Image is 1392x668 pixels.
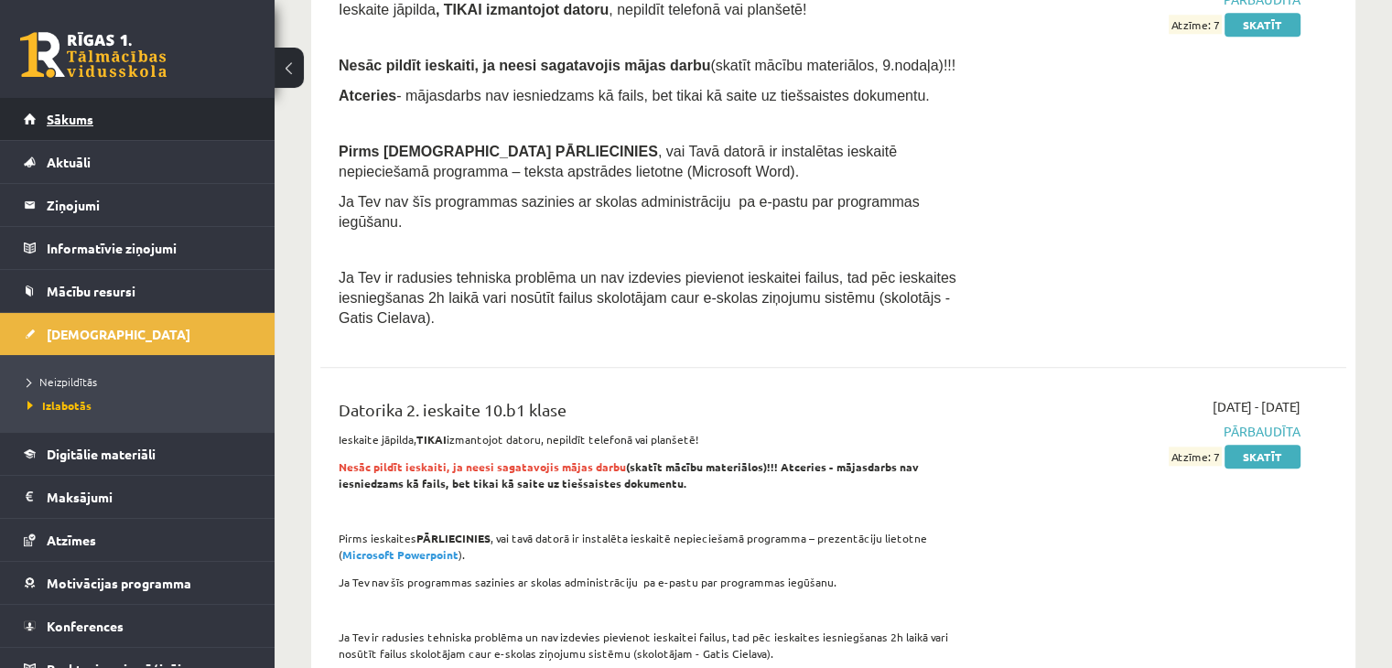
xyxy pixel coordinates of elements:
[47,184,252,226] legend: Ziņojumi
[1225,445,1300,469] a: Skatīt
[416,432,447,447] strong: TIKAI
[339,530,971,563] p: Pirms ieskaites , vai tavā datorā ir instalēta ieskaitē nepieciešamā programma – prezentāciju lie...
[416,531,491,545] strong: PĀRLIECINIES
[339,144,897,179] span: , vai Tavā datorā ir instalētas ieskaitē nepieciešamā programma – teksta apstrādes lietotne (Micr...
[1213,397,1300,416] span: [DATE] - [DATE]
[47,154,91,170] span: Aktuāli
[436,2,609,17] b: , TIKAI izmantojot datoru
[47,326,190,342] span: [DEMOGRAPHIC_DATA]
[24,184,252,226] a: Ziņojumi
[24,98,252,140] a: Sākums
[47,575,191,591] span: Motivācijas programma
[339,431,971,447] p: Ieskaite jāpilda, izmantojot datoru, nepildīt telefonā vai planšetē!
[27,374,97,389] span: Neizpildītās
[47,283,135,299] span: Mācību resursi
[339,2,806,17] span: Ieskaite jāpilda , nepildīt telefonā vai planšetē!
[24,562,252,604] a: Motivācijas programma
[1169,447,1222,466] span: Atzīme: 7
[27,398,92,413] span: Izlabotās
[27,373,256,390] a: Neizpildītās
[339,270,956,326] span: Ja Tev ir radusies tehniska problēma un nav izdevies pievienot ieskaitei failus, tad pēc ieskaite...
[24,270,252,312] a: Mācību resursi
[339,194,920,230] span: Ja Tev nav šīs programmas sazinies ar skolas administrāciju pa e-pastu par programmas iegūšanu.
[24,227,252,269] a: Informatīvie ziņojumi
[1169,15,1222,34] span: Atzīme: 7
[339,629,971,662] p: Ja Tev ir radusies tehniska problēma un nav izdevies pievienot ieskaitei failus, tad pēc ieskaite...
[27,397,256,414] a: Izlabotās
[47,618,124,634] span: Konferences
[24,476,252,518] a: Maksājumi
[339,58,710,73] span: Nesāc pildīt ieskaiti, ja neesi sagatavojis mājas darbu
[339,574,971,590] p: Ja Tev nav šīs programmas sazinies ar skolas administrāciju pa e-pastu par programmas iegūšanu.
[24,141,252,183] a: Aktuāli
[47,111,93,127] span: Sākums
[342,547,459,562] strong: Microsoft Powerpoint
[20,32,167,78] a: Rīgas 1. Tālmācības vidusskola
[47,476,252,518] legend: Maksājumi
[47,532,96,548] span: Atzīmes
[710,58,955,73] span: (skatīt mācību materiālos, 9.nodaļa)!!!
[339,88,396,103] b: Atceries
[47,227,252,269] legend: Informatīvie ziņojumi
[24,519,252,561] a: Atzīmes
[24,605,252,647] a: Konferences
[339,459,626,474] span: Nesāc pildīt ieskaiti, ja neesi sagatavojis mājas darbu
[339,397,971,431] div: Datorika 2. ieskaite 10.b1 klase
[1225,13,1300,37] a: Skatīt
[339,88,930,103] span: - mājasdarbs nav iesniedzams kā fails, bet tikai kā saite uz tiešsaistes dokumentu.
[24,433,252,475] a: Digitālie materiāli
[998,422,1300,441] span: Pārbaudīta
[339,459,919,490] strong: (skatīt mācību materiālos)!!! Atceries - mājasdarbs nav iesniedzams kā fails, bet tikai kā saite ...
[24,313,252,355] a: [DEMOGRAPHIC_DATA]
[47,446,156,462] span: Digitālie materiāli
[339,144,658,159] span: Pirms [DEMOGRAPHIC_DATA] PĀRLIECINIES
